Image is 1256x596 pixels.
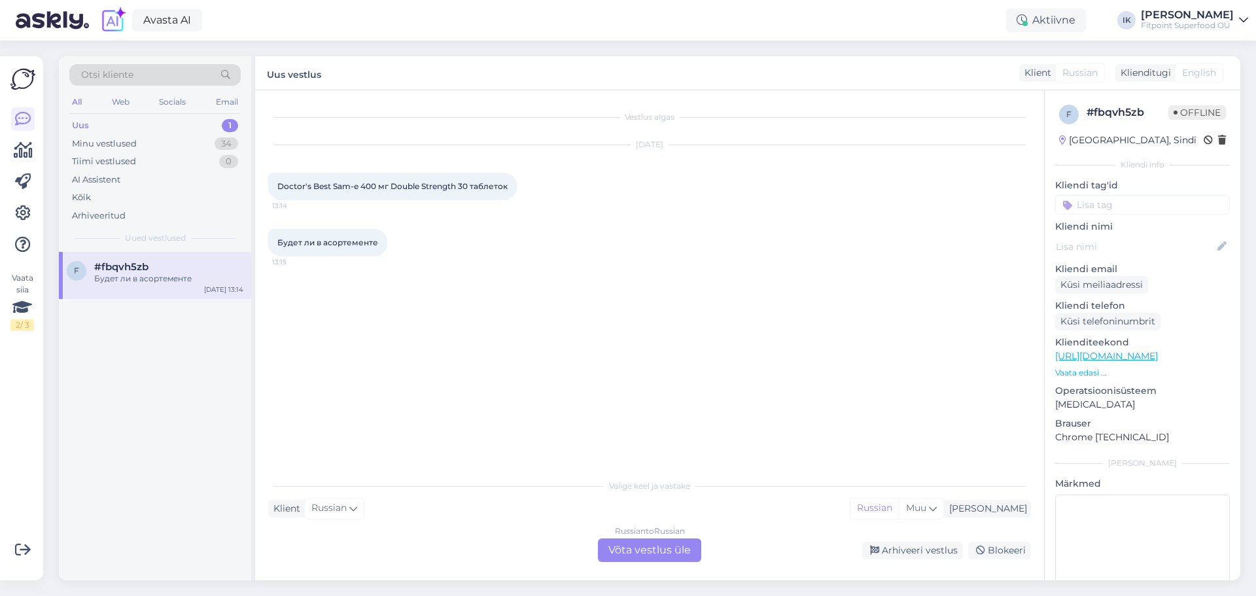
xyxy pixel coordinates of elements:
[10,319,34,331] div: 2 / 3
[615,525,685,537] div: Russian to Russian
[277,181,508,191] span: Doctor's Best Sam-e 400 мг Double Strength 30 таблеток
[94,261,148,273] span: #fbqvh5zb
[72,155,136,168] div: Tiimi vestlused
[81,68,133,82] span: Otsi kliente
[1055,417,1230,430] p: Brauser
[1117,11,1136,29] div: IK
[1055,457,1230,469] div: [PERSON_NAME]
[74,266,79,275] span: f
[72,173,120,186] div: AI Assistent
[1055,220,1230,234] p: Kliendi nimi
[1055,313,1160,330] div: Küsi telefoninumbrit
[311,501,347,516] span: Russian
[1062,66,1098,80] span: Russian
[1055,262,1230,276] p: Kliendi email
[968,542,1031,559] div: Blokeeri
[1055,367,1230,379] p: Vaata edasi ...
[272,201,321,211] span: 13:14
[125,232,186,244] span: Uued vestlused
[72,209,126,222] div: Arhiveeritud
[1055,159,1230,171] div: Kliendi info
[277,237,378,247] span: Будет ли в асортементе
[109,94,132,111] div: Web
[72,119,89,132] div: Uus
[1055,195,1230,215] input: Lisa tag
[1059,133,1196,147] div: [GEOGRAPHIC_DATA], Sindi
[1019,66,1051,80] div: Klient
[1055,276,1148,294] div: Küsi meiliaadressi
[1055,299,1230,313] p: Kliendi telefon
[1168,105,1226,120] span: Offline
[598,538,701,562] div: Võta vestlus üle
[268,139,1031,150] div: [DATE]
[1115,66,1171,80] div: Klienditugi
[1055,430,1230,444] p: Chrome [TECHNICAL_ID]
[72,191,91,204] div: Kõik
[850,499,899,518] div: Russian
[268,111,1031,123] div: Vestlus algas
[1141,10,1248,31] a: [PERSON_NAME]Fitpoint Superfood OÜ
[213,94,241,111] div: Email
[906,502,926,514] span: Muu
[94,273,243,285] div: Будет ли в асортементе
[1055,384,1230,398] p: Operatsioonisüsteem
[1182,66,1216,80] span: English
[222,119,238,132] div: 1
[267,64,321,82] label: Uus vestlus
[10,272,34,331] div: Vaata siia
[1055,350,1158,362] a: [URL][DOMAIN_NAME]
[215,137,238,150] div: 34
[69,94,84,111] div: All
[219,155,238,168] div: 0
[862,542,963,559] div: Arhiveeri vestlus
[132,9,202,31] a: Avasta AI
[72,137,137,150] div: Minu vestlused
[1055,179,1230,192] p: Kliendi tag'id
[1141,10,1234,20] div: [PERSON_NAME]
[10,67,35,92] img: Askly Logo
[1141,20,1234,31] div: Fitpoint Superfood OÜ
[272,257,321,267] span: 13:15
[1087,105,1168,120] div: # fbqvh5zb
[1055,336,1230,349] p: Klienditeekond
[1056,239,1215,254] input: Lisa nimi
[944,502,1027,516] div: [PERSON_NAME]
[1006,9,1086,32] div: Aktiivne
[268,480,1031,492] div: Valige keel ja vastake
[1055,477,1230,491] p: Märkmed
[204,285,243,294] div: [DATE] 13:14
[1066,109,1072,119] span: f
[156,94,188,111] div: Socials
[268,502,300,516] div: Klient
[1055,398,1230,412] p: [MEDICAL_DATA]
[99,7,127,34] img: explore-ai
